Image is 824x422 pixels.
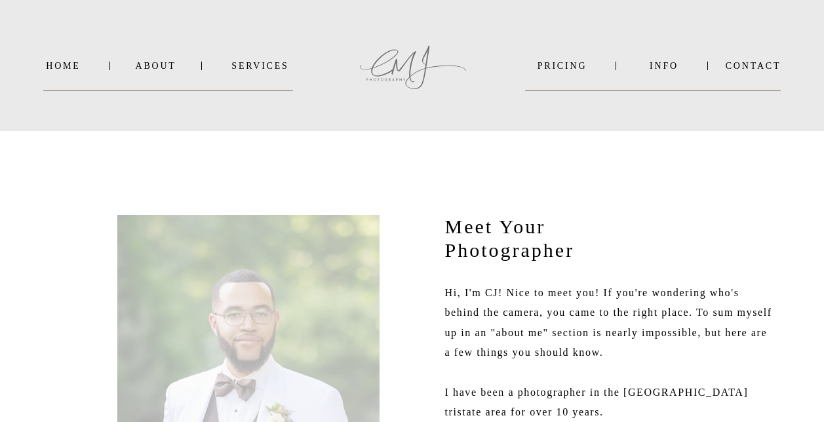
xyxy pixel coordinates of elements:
[227,61,294,71] a: SERVICES
[445,215,591,268] h1: Meet Your Photographer
[136,61,175,71] a: About
[526,61,599,71] a: PRICING
[44,61,83,71] a: Home
[633,61,696,71] a: INFO
[726,61,781,71] a: Contact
